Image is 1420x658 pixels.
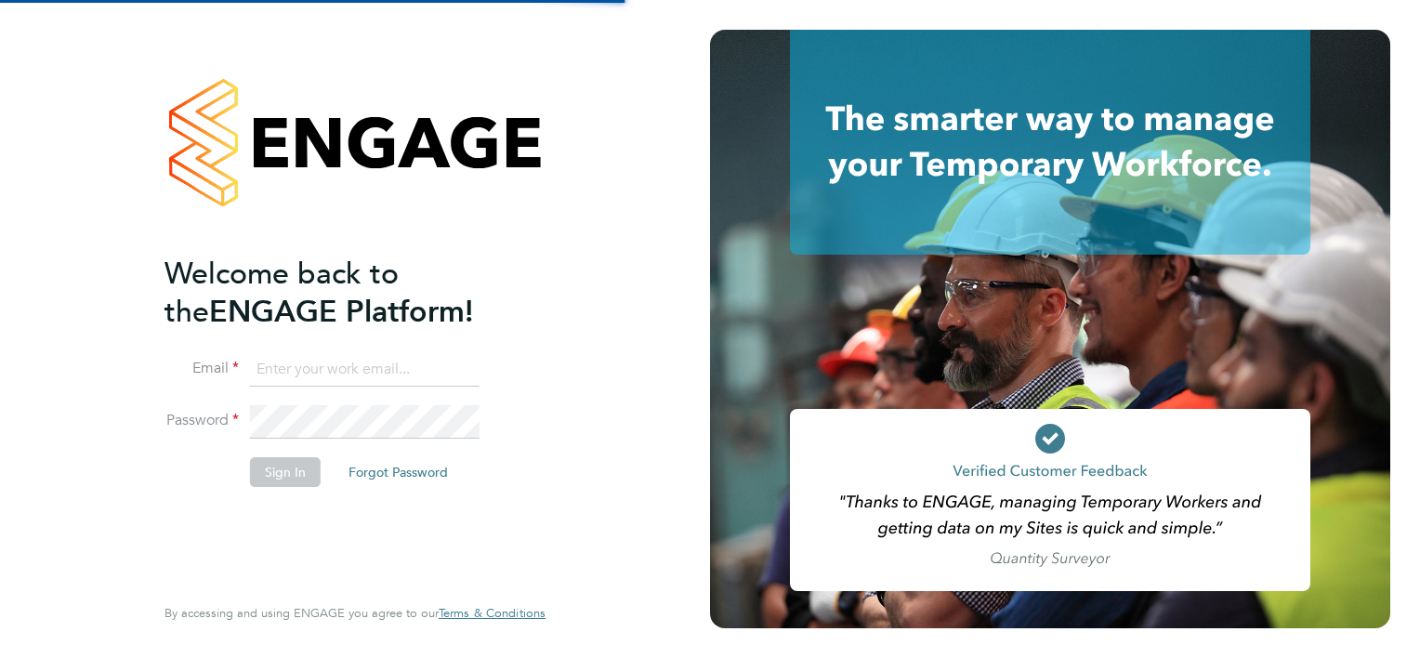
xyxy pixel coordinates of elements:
[164,359,239,378] label: Email
[439,606,546,621] a: Terms & Conditions
[164,256,399,330] span: Welcome back to the
[164,605,546,621] span: By accessing and using ENGAGE you agree to our
[439,605,546,621] span: Terms & Conditions
[250,457,321,487] button: Sign In
[250,353,480,387] input: Enter your work email...
[164,411,239,430] label: Password
[334,457,463,487] button: Forgot Password
[164,255,527,331] h2: ENGAGE Platform!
